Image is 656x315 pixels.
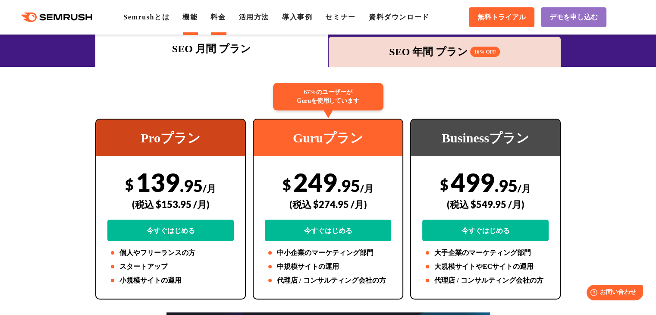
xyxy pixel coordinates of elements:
a: 無料トライアル [469,7,534,27]
li: 大手企業のマーケティング部門 [422,248,549,258]
li: 大規模サイトやECサイトの運用 [422,261,549,272]
span: /月 [360,183,374,194]
div: SEO 月間 プラン [100,41,323,57]
a: 機能 [182,13,198,21]
a: 今すぐはじめる [265,220,391,241]
div: Guruプラン [254,120,402,156]
div: (税込 $153.95 /月) [107,189,234,220]
iframe: Help widget launcher [579,281,647,306]
span: .95 [495,176,518,195]
div: (税込 $274.95 /月) [265,189,391,220]
a: 今すぐはじめる [422,220,549,241]
div: 139 [107,167,234,241]
a: 活用方法 [239,13,269,21]
li: 個人やフリーランスの方 [107,248,234,258]
span: $ [440,176,449,193]
a: 今すぐはじめる [107,220,234,241]
div: Businessプラン [411,120,560,156]
span: $ [282,176,291,193]
span: .95 [180,176,203,195]
li: 代理店 / コンサルティング会社の方 [265,275,391,286]
div: (税込 $549.95 /月) [422,189,549,220]
div: 249 [265,167,391,241]
span: デモを申し込む [549,13,598,22]
a: デモを申し込む [541,7,606,27]
div: 67%のユーザーが Guruを使用しています [273,83,383,110]
span: $ [125,176,134,193]
span: 無料トライアル [477,13,526,22]
div: SEO 年間 プラン [333,44,557,60]
div: 499 [422,167,549,241]
li: 小規模サイトの運用 [107,275,234,286]
li: 中小企業のマーケティング部門 [265,248,391,258]
span: 16% OFF [470,47,500,57]
a: 資料ダウンロード [369,13,430,21]
li: スタートアップ [107,261,234,272]
a: セミナー [325,13,355,21]
a: 導入事例 [282,13,312,21]
span: .95 [337,176,360,195]
span: /月 [518,183,531,194]
li: 中規模サイトの運用 [265,261,391,272]
a: 料金 [210,13,226,21]
a: Semrushとは [123,13,169,21]
div: Proプラン [96,120,245,156]
span: /月 [203,183,216,194]
li: 代理店 / コンサルティング会社の方 [422,275,549,286]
